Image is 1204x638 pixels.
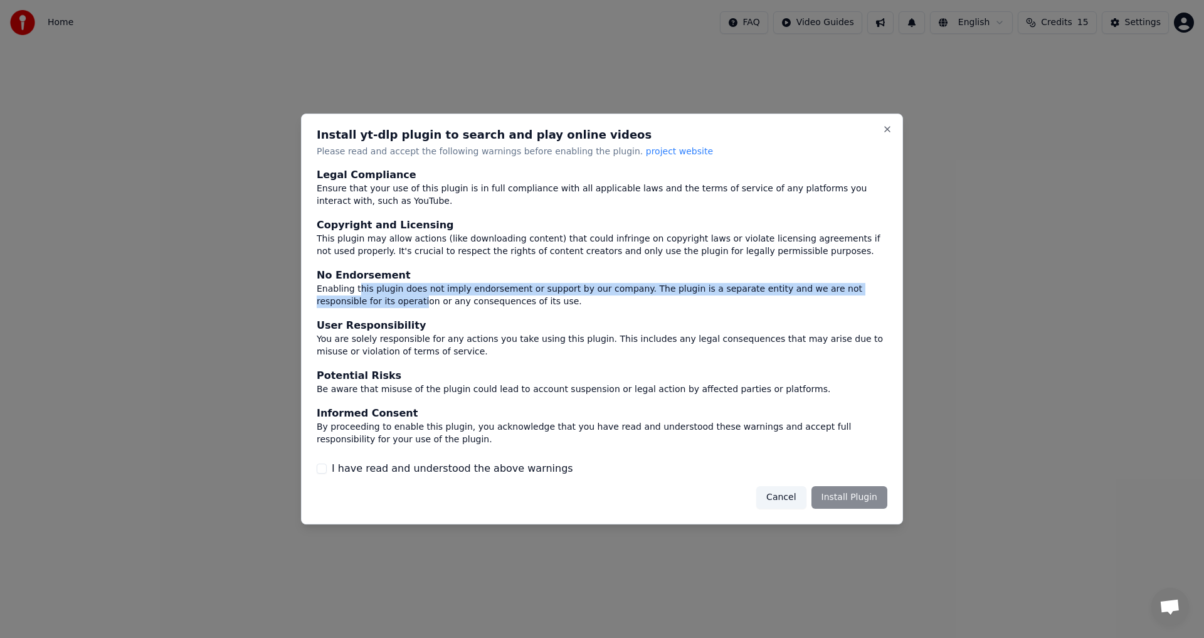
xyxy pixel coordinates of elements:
[317,268,887,284] div: No Endorsement
[756,486,806,509] button: Cancel
[317,233,887,258] div: This plugin may allow actions (like downloading content) that could infringe on copyright laws or...
[317,183,887,208] div: Ensure that your use of this plugin is in full compliance with all applicable laws and the terms ...
[317,284,887,309] div: Enabling this plugin does not imply endorsement or support by our company. The plugin is a separa...
[317,333,887,358] div: You are solely responsible for any actions you take using this plugin. This includes any legal co...
[317,383,887,396] div: Be aware that misuse of the plugin could lead to account suspension or legal action by affected p...
[317,406,887,421] div: Informed Consent
[646,146,713,156] span: project website
[317,218,887,233] div: Copyright and Licensing
[317,421,887,446] div: By proceeding to enable this plugin, you acknowledge that you have read and understood these warn...
[332,461,573,476] label: I have read and understood the above warnings
[317,318,887,333] div: User Responsibility
[317,129,887,141] h2: Install yt-dlp plugin to search and play online videos
[317,146,887,158] p: Please read and accept the following warnings before enabling the plugin.
[317,168,887,183] div: Legal Compliance
[317,368,887,383] div: Potential Risks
